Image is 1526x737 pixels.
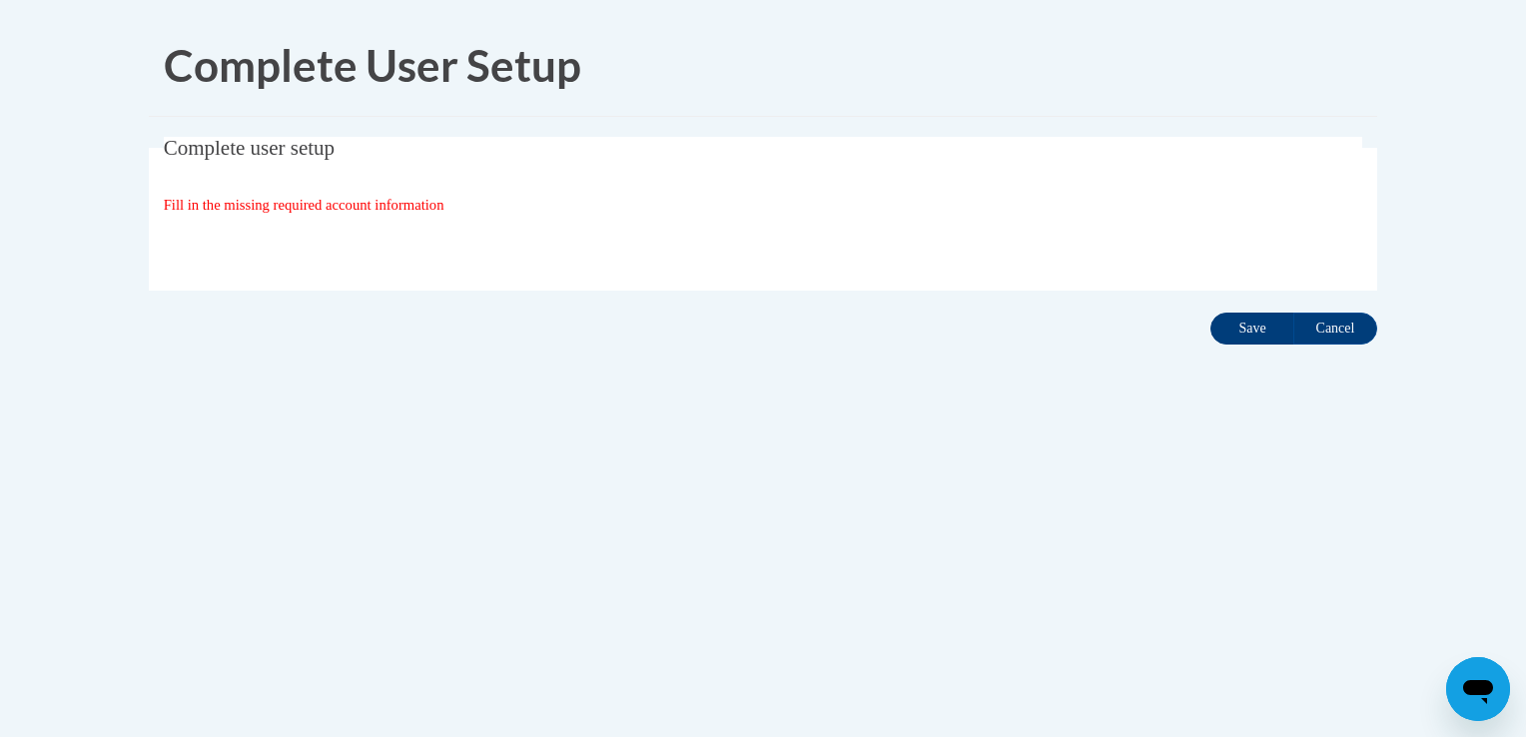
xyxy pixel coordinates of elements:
[164,197,444,213] span: Fill in the missing required account information
[1446,657,1510,721] iframe: Button to launch messaging window
[164,39,581,91] span: Complete User Setup
[1210,313,1294,345] input: Save
[1293,313,1377,345] input: Cancel
[164,136,335,160] span: Complete user setup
